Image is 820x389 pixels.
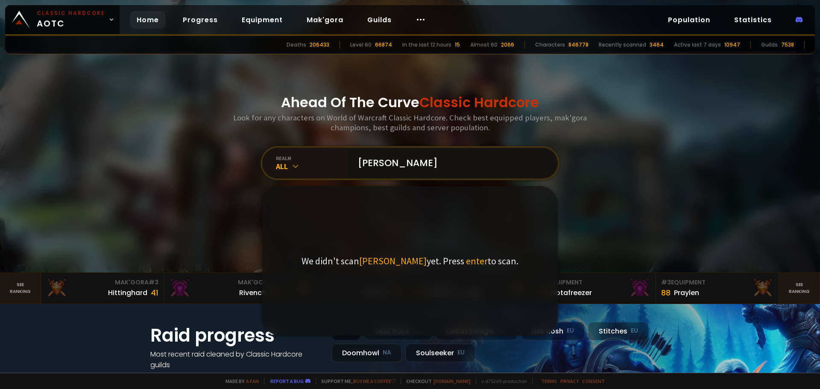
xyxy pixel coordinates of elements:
div: 10947 [724,41,740,49]
small: EU [457,348,465,357]
div: 15 [455,41,460,49]
span: v. d752d5 - production [476,378,527,384]
a: Terms [541,378,557,384]
a: Seeranking [779,273,820,304]
div: Hittinghard [108,287,147,298]
a: See all progress [150,371,206,380]
a: a fan [246,378,259,384]
a: #2Equipment88Notafreezer [533,273,656,304]
div: Stitches [588,322,649,340]
h1: Ahead Of The Curve [281,92,539,113]
span: Checkout [401,378,471,384]
a: Population [661,11,717,29]
div: realm [276,155,348,161]
small: Classic Hardcore [37,9,105,17]
div: Soulseeker [405,344,475,362]
a: Guilds [360,11,398,29]
span: Classic Hardcore [419,93,539,112]
div: Doomhowl [331,344,402,362]
a: #3Equipment88Praylen [656,273,779,304]
span: # 3 [661,278,671,287]
div: All [276,161,348,171]
span: AOTC [37,9,105,30]
small: EU [567,327,574,335]
div: Equipment [661,278,773,287]
div: Recently scanned [599,41,646,49]
div: Level 60 [350,41,372,49]
div: 3464 [650,41,664,49]
div: 7538 [781,41,794,49]
a: Statistics [727,11,779,29]
p: We didn't scan yet. Press to scan. [302,255,518,267]
a: Consent [582,378,605,384]
div: Nek'Rosh [521,322,585,340]
span: [PERSON_NAME] [359,255,427,267]
span: enter [466,255,488,267]
span: Made by [220,378,259,384]
div: Rivench [239,287,266,298]
div: In the last 12 hours [402,41,451,49]
span: Support me, [316,378,395,384]
div: Equipment [538,278,650,287]
a: Report a bug [270,378,304,384]
a: Classic HardcoreAOTC [5,5,120,34]
a: Mak'Gora#2Rivench100 [164,273,287,304]
div: 41 [151,287,158,298]
div: Deaths [287,41,306,49]
div: 88 [661,287,671,298]
small: EU [631,327,638,335]
h1: Raid progress [150,322,321,349]
div: 206433 [310,41,329,49]
div: 2066 [501,41,514,49]
div: 846778 [568,41,589,49]
div: Active last 7 days [674,41,721,49]
div: Characters [535,41,565,49]
h4: Most recent raid cleaned by Classic Hardcore guilds [150,349,321,370]
span: # 3 [149,278,158,287]
input: Search a character... [353,148,548,178]
div: Praylen [674,287,699,298]
a: Home [130,11,166,29]
a: [DOMAIN_NAME] [433,378,471,384]
a: Privacy [560,378,579,384]
a: Progress [176,11,225,29]
div: Mak'Gora [169,278,281,287]
div: Mak'Gora [46,278,158,287]
div: Almost 60 [470,41,498,49]
div: 66874 [375,41,392,49]
a: Mak'Gora#3Hittinghard41 [41,273,164,304]
h3: Look for any characters on World of Warcraft Classic Hardcore. Check best equipped players, mak'g... [230,113,590,132]
small: NA [383,348,391,357]
div: Notafreezer [551,287,592,298]
a: Buy me a coffee [353,378,395,384]
a: Mak'gora [300,11,350,29]
a: Equipment [235,11,290,29]
div: Guilds [761,41,778,49]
